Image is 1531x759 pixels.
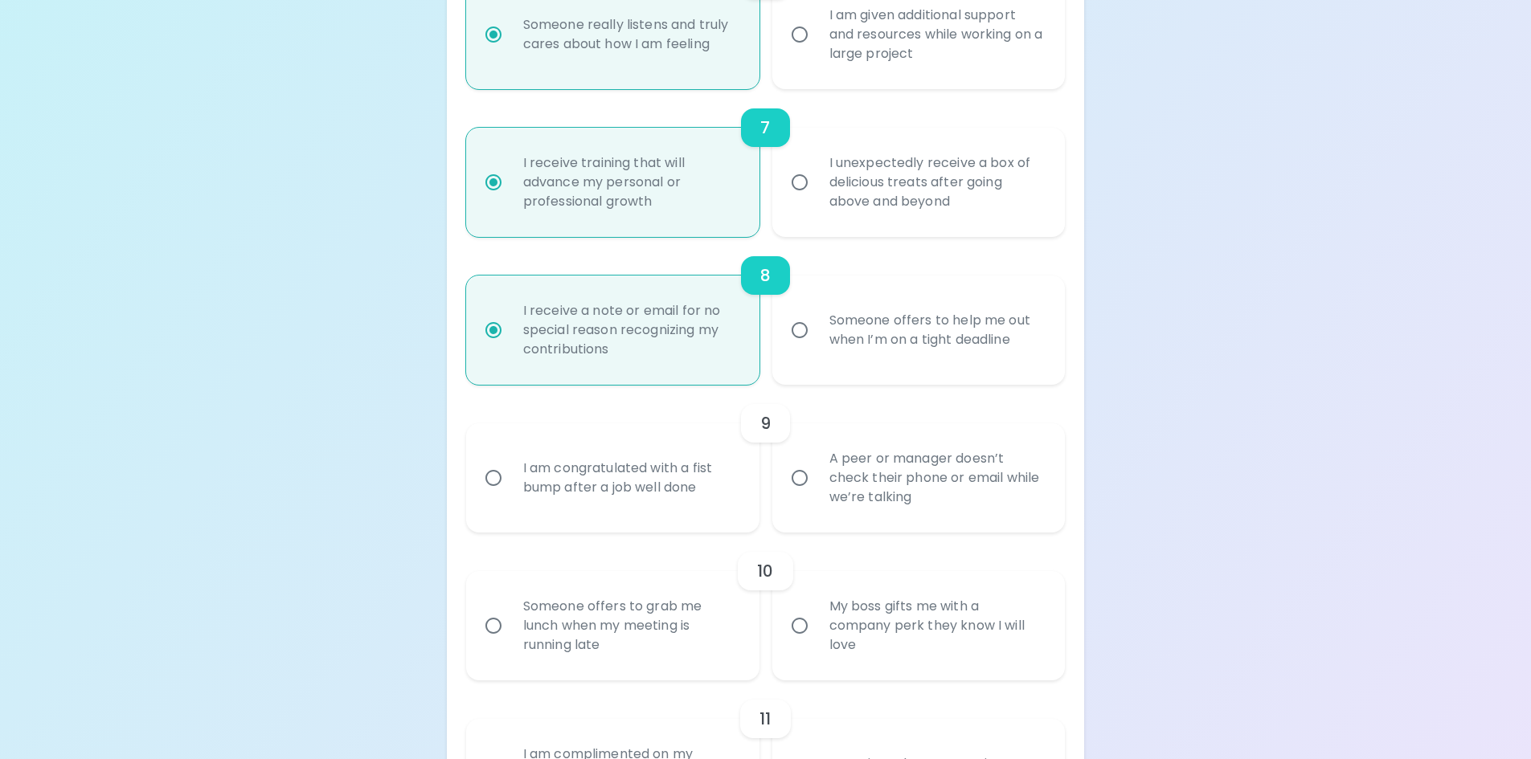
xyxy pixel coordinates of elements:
[510,134,751,231] div: I receive training that will advance my personal or professional growth
[817,292,1057,369] div: Someone offers to help me out when I’m on a tight deadline
[817,577,1057,674] div: My boss gifts me with a company perk they know I will love
[817,134,1057,231] div: I unexpectedly receive a box of delicious treats after going above and beyond
[510,282,751,378] div: I receive a note or email for no special reason recognizing my contributions
[466,533,1066,680] div: choice-group-check
[466,385,1066,533] div: choice-group-check
[510,439,751,516] div: I am congratulated with a fist bump after a job well done
[760,410,771,436] h6: 9
[510,577,751,674] div: Someone offers to grab me lunch when my meeting is running late
[760,263,771,288] h6: 8
[759,706,771,732] h6: 11
[466,237,1066,385] div: choice-group-check
[466,89,1066,237] div: choice-group-check
[757,558,773,584] h6: 10
[817,430,1057,526] div: A peer or manager doesn’t check their phone or email while we’re talking
[760,115,770,141] h6: 7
